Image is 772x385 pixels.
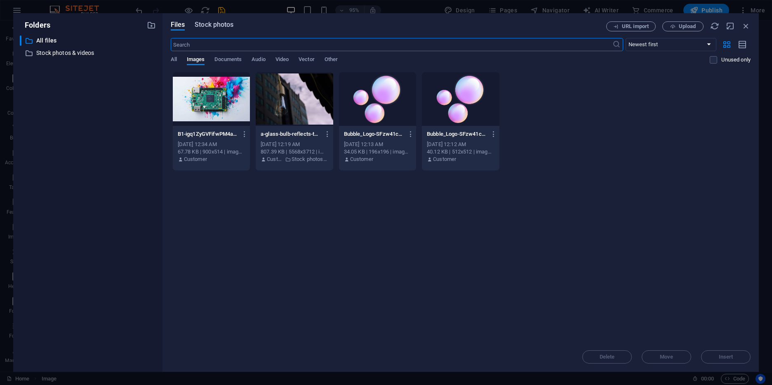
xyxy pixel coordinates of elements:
button: URL import [606,21,656,31]
p: Customer [433,156,456,163]
div: ​ [20,35,21,46]
p: Bubble_Logo-SFzw41cKSLz7khIS_1tSeA.png [427,130,487,138]
p: All files [36,36,141,45]
span: Other [325,54,338,66]
i: Reload [710,21,719,31]
span: Vector [299,54,315,66]
i: Create new folder [147,21,156,30]
span: Audio [252,54,265,66]
i: Minimize [726,21,735,31]
span: URL import [622,24,649,29]
div: 34.05 KB | 196x196 | image/png [344,148,411,156]
p: Bubble_Logo-SFzw41cKSLz7khIS_1tSeA-F5VvVU6OUrSFpYihgBHd0Q.png [344,130,404,138]
span: Files [171,20,185,30]
div: By: Customer | Folder: Stock photos & videos [261,156,328,163]
div: [DATE] 12:13 AM [344,141,411,148]
input: Search [171,38,612,51]
p: Customer [350,156,373,163]
button: Upload [662,21,704,31]
div: 40.12 KB | 512x512 | image/png [427,148,494,156]
span: Documents [214,54,242,66]
div: [DATE] 12:12 AM [427,141,494,148]
i: Close [741,21,751,31]
span: All [171,54,177,66]
p: Folders [20,20,50,31]
span: Upload [679,24,696,29]
p: Stock photos & videos [292,156,328,163]
div: [DATE] 12:34 AM [178,141,245,148]
p: Customer [184,156,207,163]
p: Customer [267,156,283,163]
span: Images [187,54,205,66]
div: 807.39 KB | 5568x3712 | image/jpeg [261,148,328,156]
p: Displays only files that are not in use on the website. Files added during this session can still... [721,56,751,64]
div: Stock photos & videos [20,48,156,58]
span: Video [275,54,289,66]
p: B1-igq1ZyGVFifwPM4a1QMeZg.jpeg [178,130,238,138]
div: [DATE] 12:19 AM [261,141,328,148]
p: a-glass-bulb-reflects-the-facade-of-a-tall-building-blending-urban-architecture-with-light-wzyNvn... [261,130,320,138]
div: 67.78 KB | 900x514 | image/jpeg [178,148,245,156]
span: Stock photos [195,20,233,30]
p: Stock photos & videos [36,48,141,58]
